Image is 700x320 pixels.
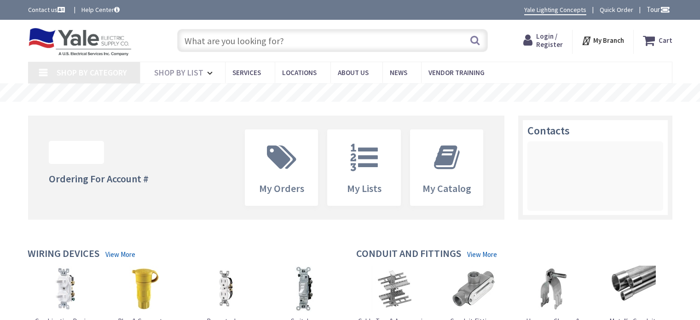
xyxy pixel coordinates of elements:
[347,182,382,195] span: My Lists
[451,266,497,312] img: Conduit Fittings
[600,5,633,14] a: Quick Order
[524,5,586,15] a: Yale Lighting Concepts
[232,68,261,77] span: Services
[390,68,407,77] span: News
[49,173,149,184] h4: Ordering For Account #
[245,130,318,205] a: My Orders
[428,68,485,77] span: Vendor Training
[259,182,304,195] span: My Orders
[28,248,99,261] h4: Wiring Devices
[154,67,203,78] span: Shop By List
[593,36,624,45] strong: My Branch
[28,28,132,56] img: Yale Electric Supply Co.
[105,250,135,259] a: View More
[527,125,663,137] h3: Contacts
[530,266,576,312] img: Hangers, Clamps & Supports
[371,266,417,312] img: Cable Tray & Accessories
[411,130,483,205] a: My Catalog
[422,182,471,195] span: My Catalog
[177,29,488,52] input: What are you looking for?
[523,32,563,49] a: Login / Register
[282,68,317,77] span: Locations
[202,266,248,312] img: Receptacles
[659,32,672,49] strong: Cart
[28,5,67,14] a: Contact us
[356,248,461,261] h4: Conduit and Fittings
[81,5,120,14] a: Help Center
[581,32,624,49] div: My Branch
[467,250,497,259] a: View More
[57,67,127,78] span: Shop By Category
[338,68,369,77] span: About Us
[610,266,656,312] img: Metallic Conduit
[122,266,168,312] img: Plug & Connectors
[281,266,327,312] img: Switches
[647,5,670,14] span: Tour
[328,130,400,205] a: My Lists
[643,32,672,49] a: Cart
[536,32,563,49] span: Login / Register
[42,266,88,312] img: Combination Devices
